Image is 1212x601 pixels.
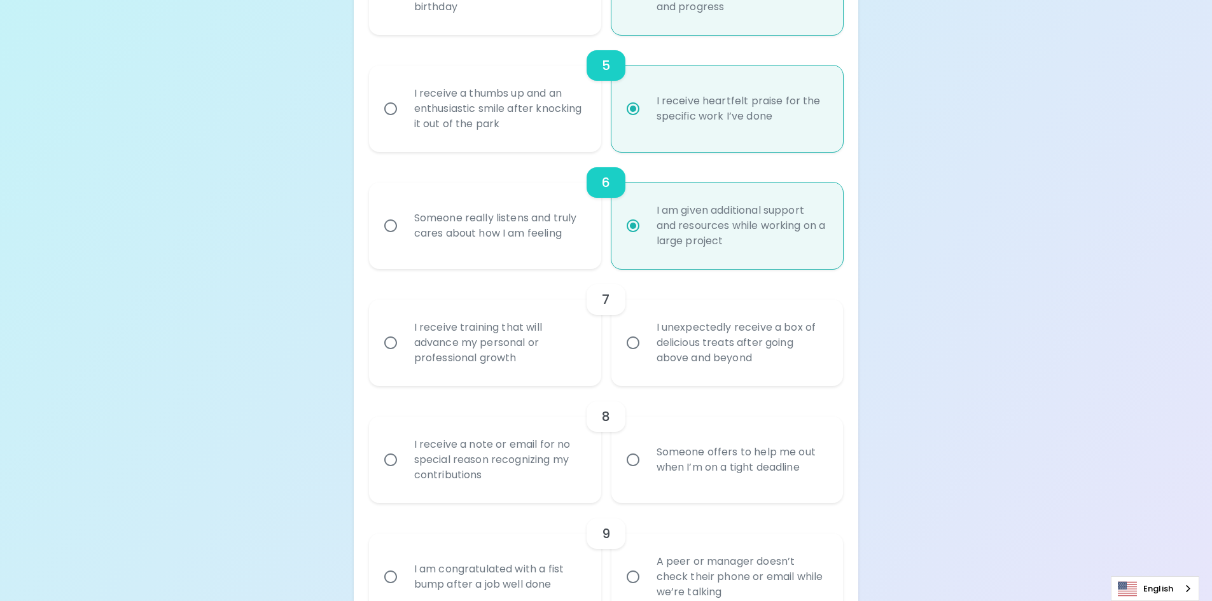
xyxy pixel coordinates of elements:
[369,386,844,503] div: choice-group-check
[602,172,610,193] h6: 6
[369,152,844,269] div: choice-group-check
[369,35,844,152] div: choice-group-check
[602,55,610,76] h6: 5
[1111,577,1199,600] a: English
[404,305,594,381] div: I receive training that will advance my personal or professional growth
[646,305,837,381] div: I unexpectedly receive a box of delicious treats after going above and beyond
[602,523,610,544] h6: 9
[646,429,837,490] div: Someone offers to help me out when I’m on a tight deadline
[1111,576,1199,601] aside: Language selected: English
[602,406,610,427] h6: 8
[602,289,609,310] h6: 7
[369,269,844,386] div: choice-group-check
[646,78,837,139] div: I receive heartfelt praise for the specific work I’ve done
[404,71,594,147] div: I receive a thumbs up and an enthusiastic smile after knocking it out of the park
[404,195,594,256] div: Someone really listens and truly cares about how I am feeling
[404,422,594,498] div: I receive a note or email for no special reason recognizing my contributions
[646,188,837,264] div: I am given additional support and resources while working on a large project
[1111,576,1199,601] div: Language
